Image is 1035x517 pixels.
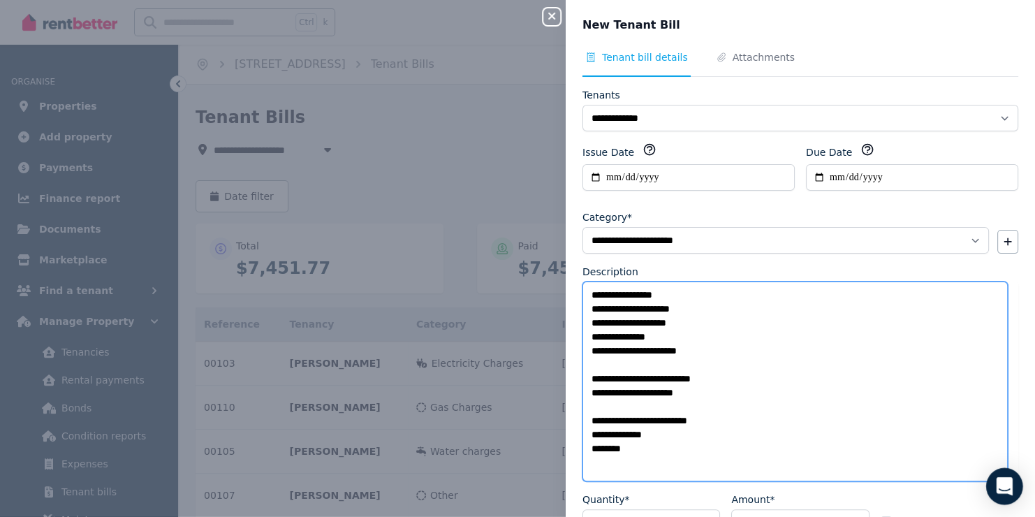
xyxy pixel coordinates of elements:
nav: Tabs [582,50,1018,77]
label: Tenants [582,88,620,102]
label: Category* [582,210,632,224]
span: Tenant bill details [602,50,688,64]
label: Quantity* [582,493,630,507]
label: Due Date [806,145,852,159]
label: Issue Date [582,145,634,159]
label: Amount* [731,493,775,507]
div: Open Intercom Messenger [986,468,1023,505]
span: New Tenant Bill [582,17,680,34]
label: Description [582,265,638,279]
span: Attachments [733,50,795,64]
